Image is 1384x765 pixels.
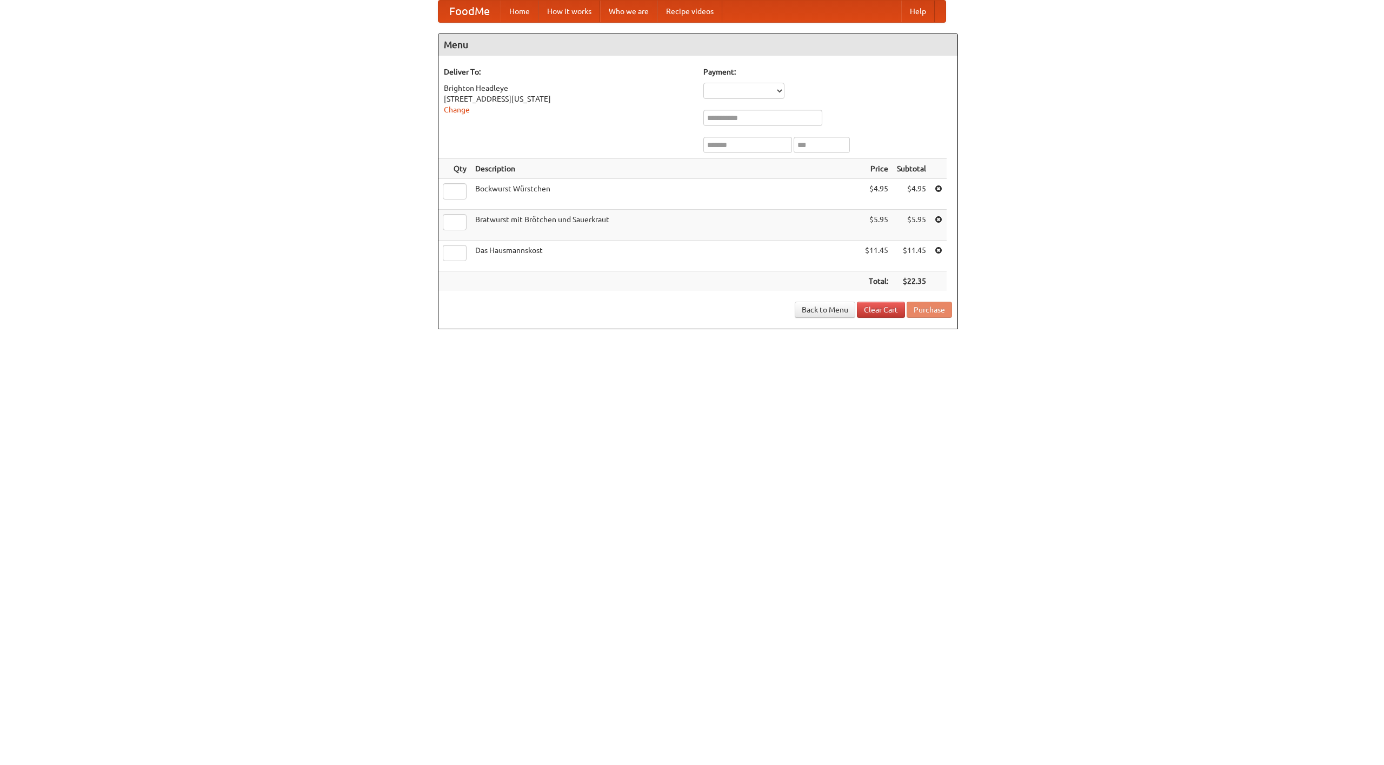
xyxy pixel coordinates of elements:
[438,1,501,22] a: FoodMe
[861,159,893,179] th: Price
[438,34,957,56] h4: Menu
[501,1,538,22] a: Home
[893,241,930,271] td: $11.45
[438,159,471,179] th: Qty
[901,1,935,22] a: Help
[657,1,722,22] a: Recipe videos
[893,210,930,241] td: $5.95
[600,1,657,22] a: Who we are
[861,179,893,210] td: $4.95
[538,1,600,22] a: How it works
[471,241,861,271] td: Das Hausmannskost
[444,105,470,114] a: Change
[471,210,861,241] td: Bratwurst mit Brötchen und Sauerkraut
[861,271,893,291] th: Total:
[893,179,930,210] td: $4.95
[907,302,952,318] button: Purchase
[861,241,893,271] td: $11.45
[795,302,855,318] a: Back to Menu
[471,159,861,179] th: Description
[444,94,693,104] div: [STREET_ADDRESS][US_STATE]
[857,302,905,318] a: Clear Cart
[444,66,693,77] h5: Deliver To:
[893,159,930,179] th: Subtotal
[893,271,930,291] th: $22.35
[471,179,861,210] td: Bockwurst Würstchen
[861,210,893,241] td: $5.95
[703,66,952,77] h5: Payment:
[444,83,693,94] div: Brighton Headleye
